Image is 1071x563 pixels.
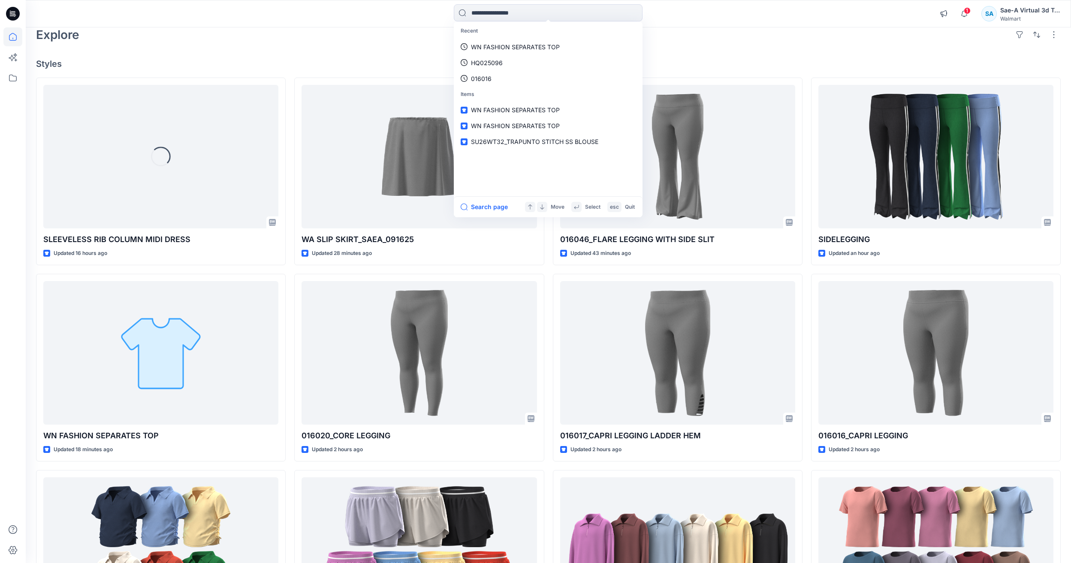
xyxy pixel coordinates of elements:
p: Updated an hour ago [829,249,880,258]
span: WN FASHION SEPARATES TOP [471,106,560,114]
p: 016020_CORE LEGGING [302,430,537,442]
p: Items [456,87,641,102]
div: Walmart [1000,15,1060,22]
p: HQ025096 [471,58,503,67]
button: Search page [461,202,508,212]
a: SU26WT32_TRAPUNTO STITCH SS BLOUSE [456,134,641,150]
a: SIDELEGGING [818,85,1053,228]
p: 016046_FLARE LEGGING WITH SIDE SLIT [560,234,795,246]
a: 016016 [456,71,641,87]
p: WN FASHION SEPARATES TOP [43,430,278,442]
a: WN FASHION SEPARATES TOP [456,118,641,134]
p: Select [585,203,600,212]
p: 016016 [471,74,492,83]
a: 016046_FLARE LEGGING WITH SIDE SLIT [560,85,795,228]
a: WN FASHION SEPARATES TOP [456,102,641,118]
p: 016017_CAPRI LEGGING LADDER HEM [560,430,795,442]
a: 016016_CAPRI LEGGING [818,281,1053,425]
a: 016017_CAPRI LEGGING LADDER HEM [560,281,795,425]
p: Updated 2 hours ago [570,445,621,454]
span: WN FASHION SEPARATES TOP [471,122,560,129]
p: Updated 16 hours ago [54,249,107,258]
a: WN FASHION SEPARATES TOP [43,281,278,425]
p: Updated 28 minutes ago [312,249,372,258]
a: HQ025096 [456,55,641,71]
span: SU26WT32_TRAPUNTO STITCH SS BLOUSE [471,138,598,145]
a: WN FASHION SEPARATES TOP [456,39,641,55]
p: Updated 18 minutes ago [54,445,113,454]
p: SIDELEGGING [818,234,1053,246]
p: 016016_CAPRI LEGGING [818,430,1053,442]
span: 1 [964,7,971,14]
h4: Styles [36,59,1061,69]
p: Recent [456,23,641,39]
p: Updated 2 hours ago [829,445,880,454]
p: Updated 2 hours ago [312,445,363,454]
p: SLEEVELESS RIB COLUMN MIDI DRESS [43,234,278,246]
p: Move [551,203,564,212]
h2: Explore [36,28,79,42]
p: WA SLIP SKIRT_SAEA_091625 [302,234,537,246]
a: 016020_CORE LEGGING [302,281,537,425]
p: esc [610,203,619,212]
p: WN FASHION SEPARATES TOP [471,42,560,51]
div: Sae-A Virtual 3d Team [1000,5,1060,15]
p: Updated 43 minutes ago [570,249,631,258]
a: WA SLIP SKIRT_SAEA_091625 [302,85,537,228]
div: SA [981,6,997,21]
p: Quit [625,203,635,212]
